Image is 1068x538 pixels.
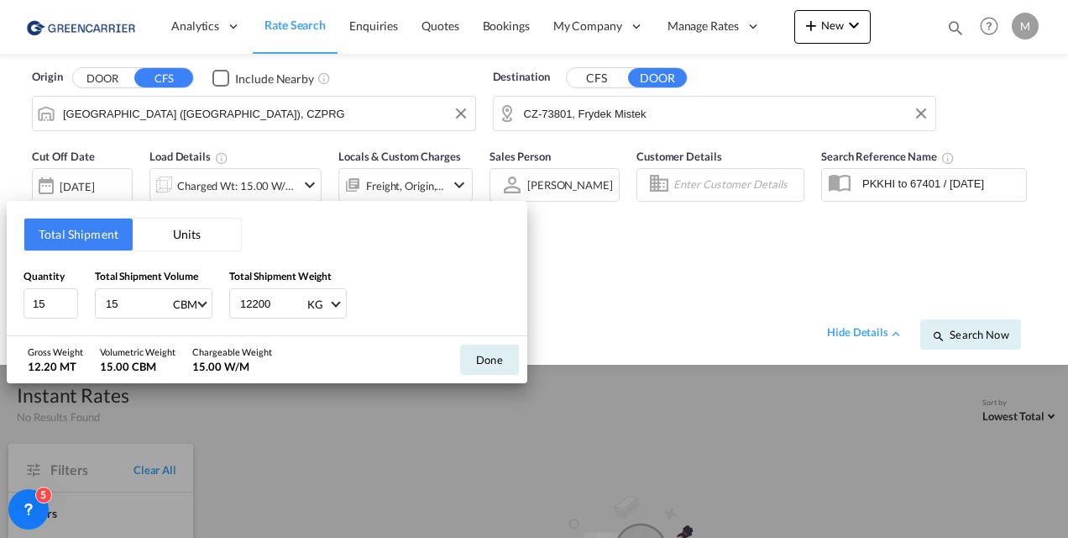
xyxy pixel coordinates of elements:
[307,298,323,311] div: KG
[192,345,272,358] div: Chargeable Weight
[229,270,332,282] span: Total Shipment Weight
[133,219,241,251] button: Units
[460,345,519,375] button: Done
[24,288,78,319] input: Qty
[100,345,175,358] div: Volumetric Weight
[100,359,175,374] div: 15.00 CBM
[28,345,83,358] div: Gross Weight
[95,270,198,282] span: Total Shipment Volume
[192,359,272,374] div: 15.00 W/M
[104,289,171,318] input: Enter volume
[24,219,133,251] button: Total Shipment
[173,298,197,311] div: CBM
[238,289,306,318] input: Enter weight
[28,359,83,374] div: 12.20 MT
[24,270,65,282] span: Quantity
